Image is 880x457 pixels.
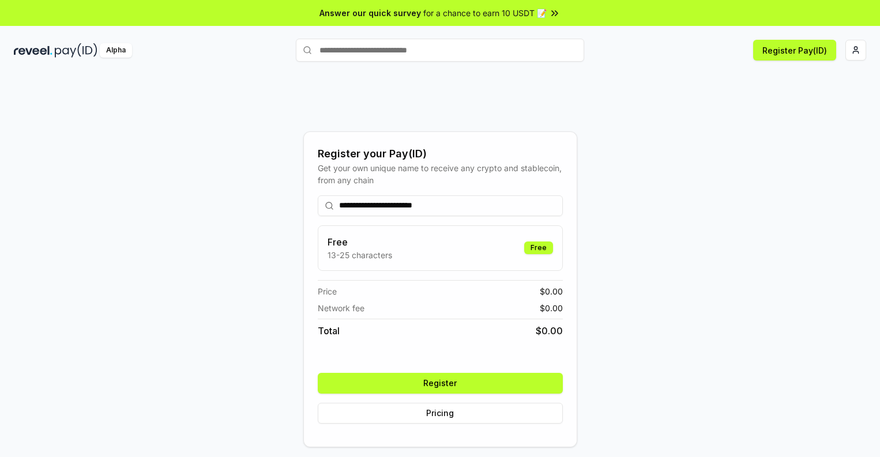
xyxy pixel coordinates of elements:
[100,43,132,58] div: Alpha
[753,40,836,61] button: Register Pay(ID)
[540,285,563,297] span: $ 0.00
[14,43,52,58] img: reveel_dark
[524,241,553,254] div: Free
[423,7,547,19] span: for a chance to earn 10 USDT 📝
[318,324,340,338] span: Total
[536,324,563,338] span: $ 0.00
[318,373,563,394] button: Register
[328,235,392,249] h3: Free
[318,162,563,186] div: Get your own unique name to receive any crypto and stablecoin, from any chain
[319,7,421,19] span: Answer our quick survey
[540,302,563,314] span: $ 0.00
[55,43,97,58] img: pay_id
[318,285,337,297] span: Price
[318,146,563,162] div: Register your Pay(ID)
[318,403,563,424] button: Pricing
[328,249,392,261] p: 13-25 characters
[318,302,364,314] span: Network fee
